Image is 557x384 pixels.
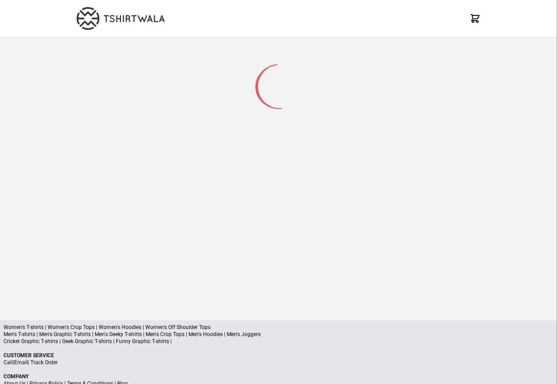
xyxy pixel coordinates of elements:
p: Company [4,373,553,380]
p: Cricket Graphic T-shirts | Geek Graphic T-shirts | Funny Graphic T-shirts | [4,338,553,345]
p: Customer Service [4,352,553,359]
p: | | [4,359,553,366]
a: Track Order [30,359,58,366]
p: Women's T-shirts | Women's Crop Tops | Women's Hoodies | Women's Off Shoulder Tops [4,324,553,331]
a: Call [4,359,13,366]
a: Email [14,359,28,366]
img: TW-LOGO-400-104.png [77,7,165,30]
p: Men's T-shirts | Men's Graphic T-shirts | Men's Geeky T-shirts | Men's Crop Tops | Men's Hoodies ... [4,331,553,338]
